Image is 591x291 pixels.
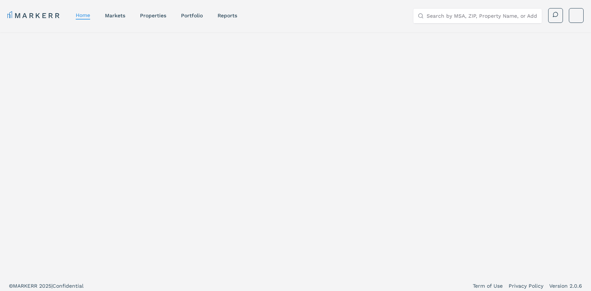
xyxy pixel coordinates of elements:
[7,10,61,21] a: MARKERR
[9,283,13,289] span: ©
[105,13,125,18] a: markets
[473,282,503,290] a: Term of Use
[76,12,90,18] a: home
[39,283,52,289] span: 2025 |
[549,282,582,290] a: Version 2.0.6
[427,8,537,23] input: Search by MSA, ZIP, Property Name, or Address
[52,283,83,289] span: Confidential
[218,13,237,18] a: reports
[181,13,203,18] a: Portfolio
[13,283,39,289] span: MARKERR
[509,282,543,290] a: Privacy Policy
[140,13,166,18] a: properties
